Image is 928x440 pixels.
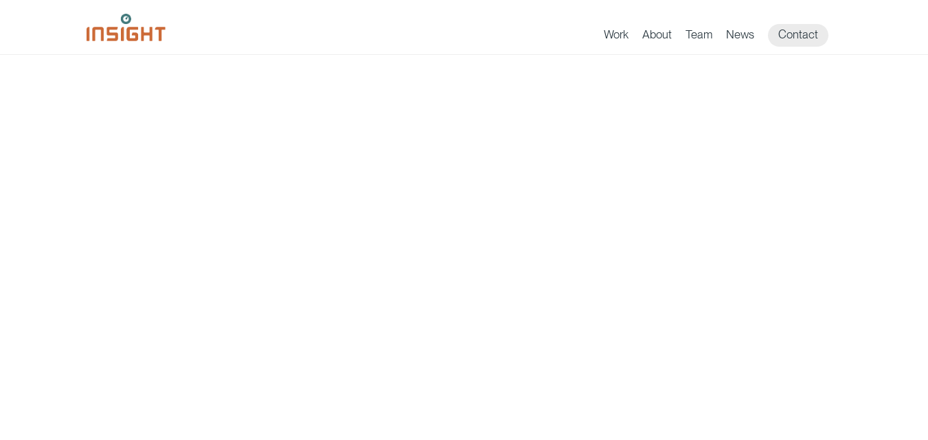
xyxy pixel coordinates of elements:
a: About [642,27,672,47]
nav: primary navigation menu [604,24,842,47]
a: Work [604,27,629,47]
a: News [726,27,754,47]
img: Insight Marketing Design [87,14,166,41]
a: Contact [768,24,828,47]
a: Team [686,27,712,47]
